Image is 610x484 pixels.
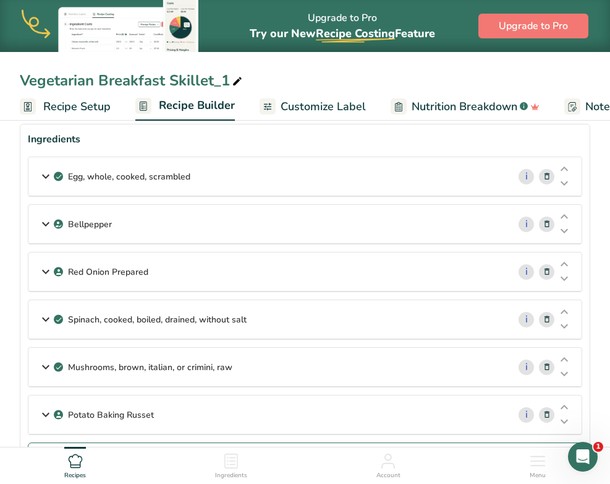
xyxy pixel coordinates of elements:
[28,132,582,147] div: Ingredients
[281,98,366,115] span: Customize Label
[391,93,540,121] a: Nutrition Breakdown
[519,217,534,232] a: i
[64,471,86,480] span: Recipes
[28,395,582,434] div: Potato Baking Russet i
[316,26,395,41] span: Recipe Costing
[68,408,154,421] p: Potato Baking Russet
[215,471,247,480] span: Ingredients
[376,471,400,480] span: Account
[519,360,534,375] a: i
[478,14,588,38] button: Upgrade to Pro
[519,264,534,280] a: i
[68,170,190,183] p: Egg, whole, cooked, scrambled
[20,93,111,121] a: Recipe Setup
[43,98,111,115] span: Recipe Setup
[376,447,400,481] a: Account
[519,312,534,327] a: i
[20,69,245,92] div: Vegetarian Breakfast Skillet_1
[68,313,247,326] p: Spinach, cooked, boiled, drained, without salt
[28,157,582,196] div: Egg, whole, cooked, scrambled i
[28,205,582,244] div: Bellpepper i
[215,447,247,481] a: Ingredients
[519,169,534,184] a: i
[519,407,534,423] a: i
[64,447,86,481] a: Recipes
[530,471,546,480] span: Menu
[568,442,598,472] iframe: Intercom live chat
[68,218,112,231] p: Bellpepper
[68,266,148,279] p: Red Onion Prepared
[412,98,517,115] span: Nutrition Breakdown
[250,1,435,52] div: Upgrade to Pro
[593,442,603,452] span: 1
[28,443,582,467] button: Add Ingredient
[28,253,582,292] div: Red Onion Prepared i
[499,19,568,33] span: Upgrade to Pro
[135,92,235,121] a: Recipe Builder
[159,97,235,114] span: Recipe Builder
[250,26,435,41] span: Try our New Feature
[28,348,582,387] div: Mushrooms, brown, italian, or crimini, raw i
[260,93,366,121] a: Customize Label
[68,361,232,374] p: Mushrooms, brown, italian, or crimini, raw
[28,300,582,339] div: Spinach, cooked, boiled, drained, without salt i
